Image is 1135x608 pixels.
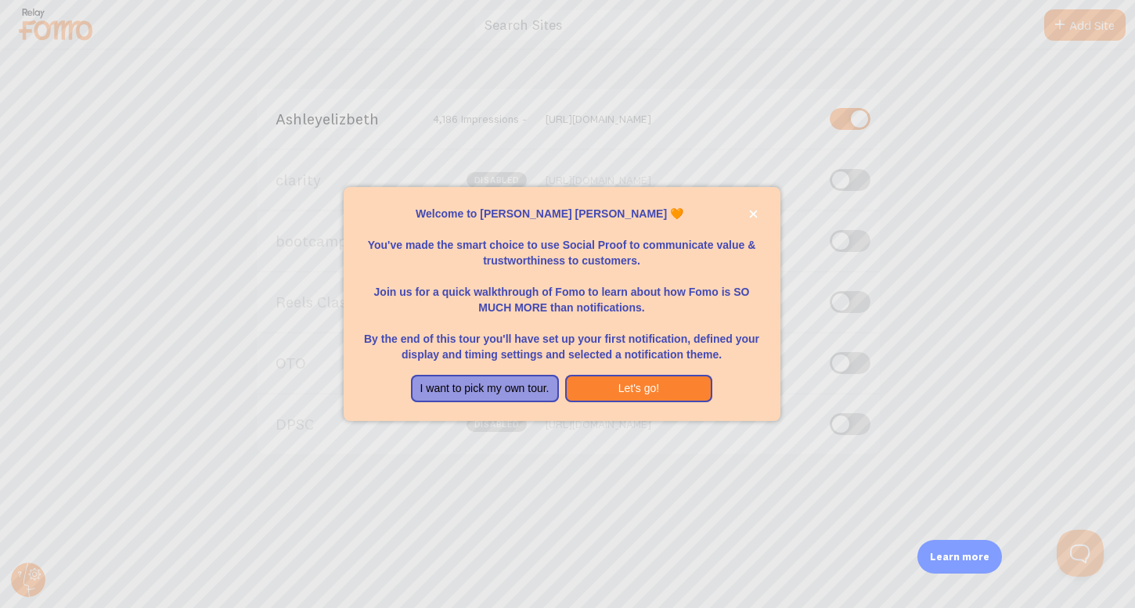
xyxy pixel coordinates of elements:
[362,315,762,362] p: By the end of this tour you'll have set up your first notification, defined your display and timi...
[917,540,1002,574] div: Learn more
[411,375,559,403] button: I want to pick my own tour.
[362,206,762,221] p: Welcome to [PERSON_NAME] [PERSON_NAME] 🧡
[565,375,713,403] button: Let's go!
[362,268,762,315] p: Join us for a quick walkthrough of Fomo to learn about how Fomo is SO MUCH MORE than notifications.
[930,549,989,564] p: Learn more
[344,187,780,422] div: Welcome to Fomo, Ashley E. Lizbeth 🧡You&amp;#39;ve made the smart choice to use Social Proof to c...
[362,221,762,268] p: You've made the smart choice to use Social Proof to communicate value & trustworthiness to custom...
[745,206,762,222] button: close,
